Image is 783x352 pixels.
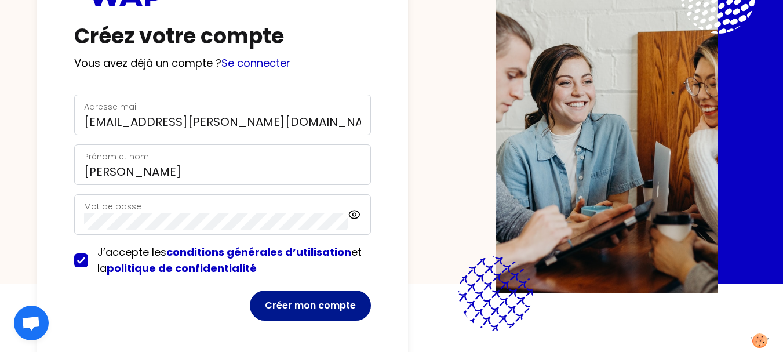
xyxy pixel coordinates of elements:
[166,245,351,259] a: conditions générales d’utilisation
[84,151,149,162] label: Prénom et nom
[74,25,371,48] h1: Créez votre compte
[97,245,362,275] span: J’accepte les et la
[14,306,49,340] div: Ouvrir le chat
[107,261,257,275] a: politique de confidentialité
[221,56,290,70] a: Se connecter
[74,55,371,71] p: Vous avez déjà un compte ?
[84,201,141,212] label: Mot de passe
[84,101,138,113] label: Adresse mail
[250,291,371,321] button: Créer mon compte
